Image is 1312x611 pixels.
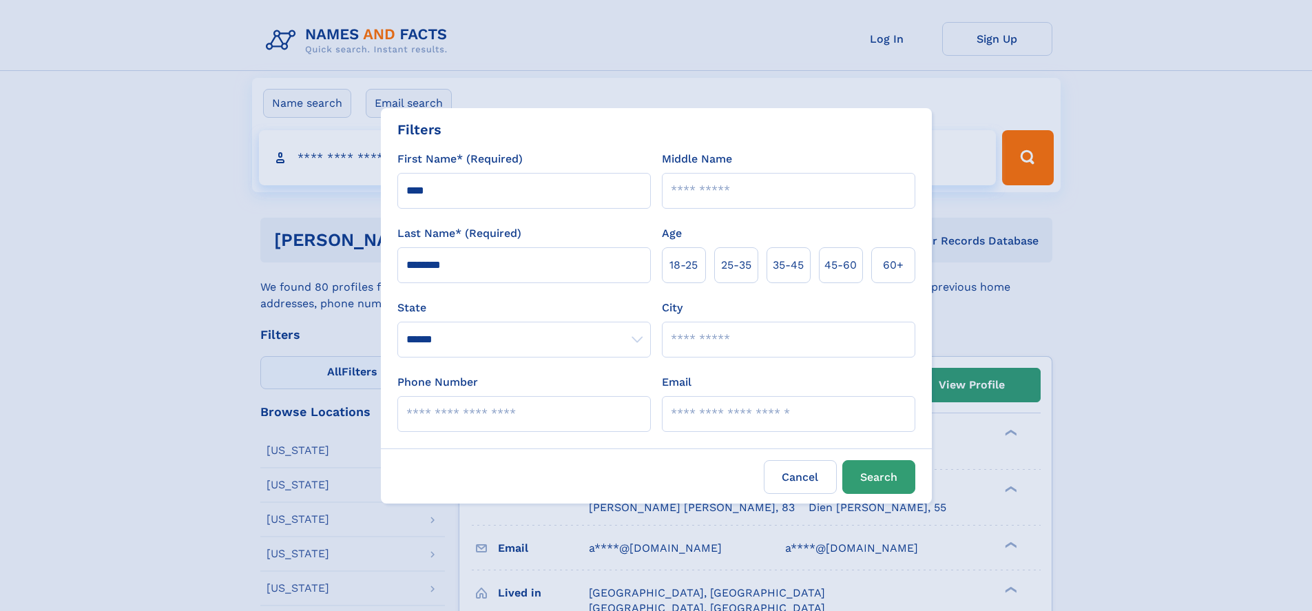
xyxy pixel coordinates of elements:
[669,257,698,273] span: 18‑25
[883,257,904,273] span: 60+
[397,151,523,167] label: First Name* (Required)
[397,119,441,140] div: Filters
[764,460,837,494] label: Cancel
[842,460,915,494] button: Search
[721,257,751,273] span: 25‑35
[773,257,804,273] span: 35‑45
[397,225,521,242] label: Last Name* (Required)
[397,374,478,391] label: Phone Number
[662,151,732,167] label: Middle Name
[662,225,682,242] label: Age
[824,257,857,273] span: 45‑60
[662,300,683,316] label: City
[662,374,691,391] label: Email
[397,300,651,316] label: State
